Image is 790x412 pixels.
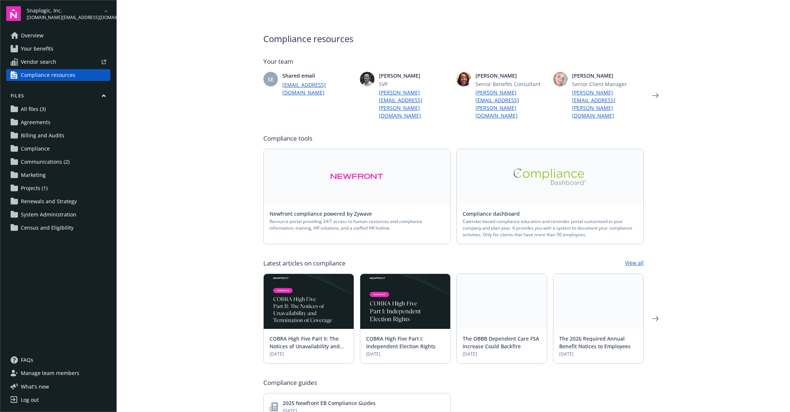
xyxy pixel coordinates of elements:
[457,274,547,329] img: BLOG-Card Image - Compliance - OBBB Dep Care FSA - 08-01-25.jpg
[463,218,637,238] span: Calendar-based compliance education and reminder portal customized to your company and plan year....
[21,196,77,207] span: Renewals and Strategy
[6,30,110,41] a: Overview
[379,80,451,88] span: SVP
[6,93,110,102] button: Files
[21,394,39,406] div: Log out
[27,6,110,21] button: Snaplogic, Inc.[DOMAIN_NAME][EMAIL_ADDRESS][DOMAIN_NAME]arrowDropDown
[264,149,450,204] a: Alt
[21,130,64,141] span: Billing and Audits
[21,103,46,115] span: All files (3)
[360,72,375,86] img: photo
[21,156,69,168] span: Communications (2)
[559,351,637,357] span: [DATE]
[6,222,110,234] a: Census and Eligibility
[27,7,102,14] span: Snaplogic, Inc.
[379,89,451,119] a: [PERSON_NAME][EMAIL_ADDRESS][PERSON_NAME][DOMAIN_NAME]
[263,57,644,66] span: Your team
[21,209,76,220] span: System Administration
[379,72,451,79] span: [PERSON_NAME]
[270,218,444,231] span: Resource portal providing 24/7 access to human resources and compliance information, training, HR...
[6,169,110,181] a: Marketing
[6,103,110,115] a: All files (3)
[270,210,378,217] a: Newfront compliance powered by Zywave
[475,72,547,79] span: [PERSON_NAME]
[6,383,61,390] button: What's new
[6,116,110,128] a: Agreements
[553,72,568,86] img: photo
[6,156,110,168] a: Communications (2)
[457,149,643,204] a: Alt
[475,89,547,119] a: [PERSON_NAME][EMAIL_ADDRESS][PERSON_NAME][DOMAIN_NAME]
[6,69,110,81] a: Compliance resources
[21,182,48,194] span: Projects (1)
[6,209,110,220] a: System Administration
[6,182,110,194] a: Projects (1)
[650,313,661,324] a: Next
[572,89,644,119] a: [PERSON_NAME][EMAIL_ADDRESS][PERSON_NAME][DOMAIN_NAME]
[572,72,644,79] span: [PERSON_NAME]
[366,335,436,350] a: COBRA High Five Part I: Independent Election Rights
[553,274,643,329] img: Card Image - EB Compliance Insights.png
[625,259,644,268] a: View all
[463,210,526,217] a: Compliance dashboard
[270,335,340,357] a: COBRA High Five Part II: The Notices of Unavailability and Termination of Coverage
[6,56,110,68] a: Vendor search
[21,354,33,366] span: FAQs
[268,75,274,83] span: SE
[6,130,110,141] a: Billing and Audits
[264,274,354,329] img: BLOG-Card Image - Compliance - COBRA High Five Pt 2 - 08-21-25.jpg
[21,69,75,81] span: Compliance resources
[6,196,110,207] a: Renewals and Strategy
[366,351,444,357] span: [DATE]
[263,32,644,45] span: Compliance resources
[270,351,348,357] span: [DATE]
[21,30,44,41] span: Overview
[21,383,49,390] span: What ' s new
[559,335,631,350] a: The 2026 Required Annual Benefit Notices to Employees
[572,80,644,88] span: Senior Client Manager
[27,14,102,21] span: [DOMAIN_NAME][EMAIL_ADDRESS][DOMAIN_NAME]
[283,400,376,407] a: 2025 Newfront EB Compliance Guides
[6,354,110,366] a: FAQs
[360,274,450,329] img: BLOG-Card Image - Compliance - COBRA High Five Pt 1 07-18-25.jpg
[21,56,56,68] span: Vendor search
[6,6,21,21] img: navigator-logo.svg
[463,335,539,350] a: The OBBB Dependent Care FSA Increase Could Backfire
[21,43,53,55] span: Your benefits
[21,169,46,181] span: Marketing
[21,367,79,379] span: Manage team members
[282,72,354,79] span: Shared email
[21,116,50,128] span: Agreements
[475,80,547,88] span: Senior Benefits Consultant
[263,378,317,387] span: Compliance guides
[21,143,50,155] span: Compliance
[330,168,383,185] img: Alt
[263,134,644,143] span: Compliance tools
[282,81,354,96] a: [EMAIL_ADDRESS][DOMAIN_NAME]
[456,72,471,86] img: photo
[513,168,587,185] img: Alt
[6,43,110,55] a: Your benefits
[102,7,110,15] a: arrowDropDown
[263,259,346,268] span: Latest articles on compliance
[650,90,661,101] a: Next
[21,222,74,234] span: Census and Eligibility
[6,367,110,379] a: Manage team members
[6,143,110,155] a: Compliance
[463,351,541,357] span: [DATE]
